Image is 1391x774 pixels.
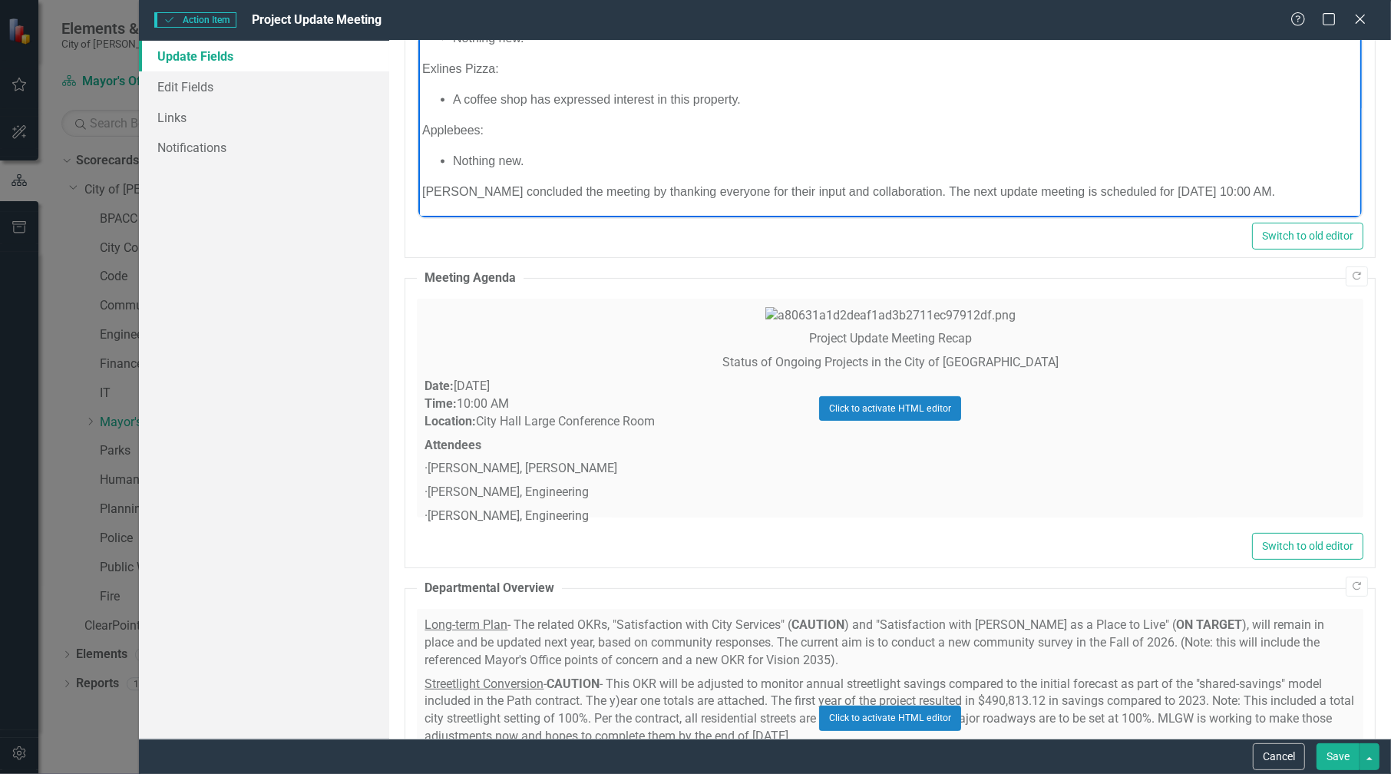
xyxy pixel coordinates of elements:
[819,396,961,421] button: Click to activate HTML editor
[139,132,389,163] a: Notifications
[1253,743,1305,770] button: Cancel
[417,270,524,287] legend: Meeting Agenda
[417,580,562,597] legend: Departmental Overview
[139,71,389,102] a: Edit Fields
[252,12,382,27] span: Project Update Meeting
[1317,743,1360,770] button: Save
[154,12,236,28] span: Action Item
[1252,533,1363,560] button: Switch to old editor
[139,41,389,71] a: Update Fields
[425,528,1356,552] p: · [PERSON_NAME], Finance
[139,102,389,133] a: Links
[819,706,961,730] button: Click to activate HTML editor
[1252,223,1363,250] button: Switch to old editor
